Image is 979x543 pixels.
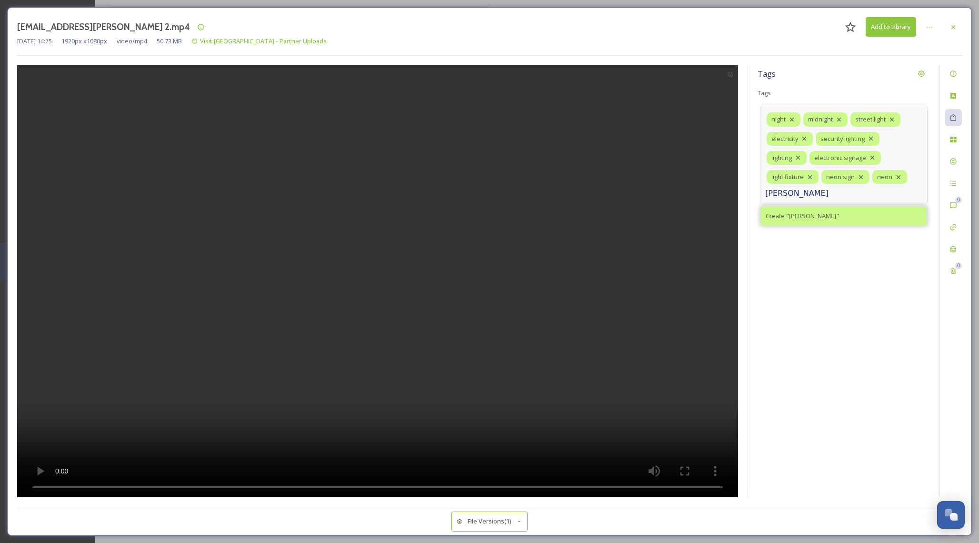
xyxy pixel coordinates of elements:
[820,134,865,143] span: security lighting
[877,172,892,181] span: neon
[855,115,886,124] span: street light
[17,20,190,34] h3: [EMAIL_ADDRESS][PERSON_NAME] 2.mp4
[766,211,839,221] span: Create " [PERSON_NAME] "
[771,134,798,143] span: electricity
[451,512,528,531] button: File Versions(1)
[955,262,962,269] div: 0
[200,37,327,45] span: Visit [GEOGRAPHIC_DATA] - Partner Uploads
[771,153,792,162] span: lighting
[771,172,804,181] span: light fixture
[771,115,786,124] span: night
[157,37,182,46] span: 50.73 MB
[17,37,52,46] span: [DATE] 14:25
[117,37,147,46] span: video/mp4
[808,115,833,124] span: midnight
[61,37,107,46] span: 1920 px x 1080 px
[866,17,916,37] button: Add to Library
[955,197,962,203] div: 0
[758,89,771,97] span: Tags
[765,188,860,199] input: Type your tags here
[758,68,776,80] span: Tags
[826,172,855,181] span: neon sign
[937,501,965,529] button: Open Chat
[814,153,866,162] span: electronic signage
